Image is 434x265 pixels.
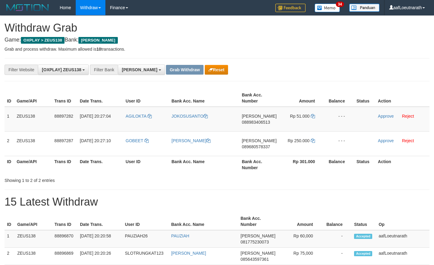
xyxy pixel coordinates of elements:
[324,131,354,156] td: - - -
[14,156,52,173] th: Game/API
[78,230,122,248] td: [DATE] 20:20:58
[5,107,14,132] td: 1
[80,138,111,143] span: [DATE] 20:27:10
[123,156,169,173] th: User ID
[5,37,429,43] h4: Game: Bank:
[171,233,189,238] a: PAUZIAH
[322,248,352,265] td: -
[52,230,78,248] td: 88896870
[5,89,14,107] th: ID
[5,156,14,173] th: ID
[324,89,354,107] th: Balance
[118,65,165,75] button: [PERSON_NAME]
[78,248,122,265] td: [DATE] 20:20:26
[78,37,118,44] span: [PERSON_NAME]
[238,213,278,230] th: Bank Acc. Number
[15,248,52,265] td: ZEUS138
[376,248,429,265] td: aafLoeutnarath
[290,114,310,119] span: Rp 51.000
[324,107,354,132] td: - - -
[324,156,354,173] th: Balance
[52,89,78,107] th: Trans ID
[5,3,51,12] img: MOTION_logo.png
[38,65,89,75] button: [OXPLAY] ZEUS138
[240,251,275,256] span: [PERSON_NAME]
[171,251,206,256] a: [PERSON_NAME]
[78,156,123,173] th: Date Trans.
[376,230,429,248] td: aafLoeutnarath
[5,22,429,34] h1: Withdraw Grab
[240,257,269,262] span: Copy 085643597361 to clipboard
[126,114,152,119] a: AGILOKTA
[5,230,15,248] td: 1
[354,234,372,239] span: Accepted
[126,114,146,119] span: AGILOKTA
[5,131,14,156] td: 2
[376,213,429,230] th: Op
[169,156,239,173] th: Bank Acc. Name
[205,65,228,75] button: Reset
[378,138,394,143] a: Approve
[52,248,78,265] td: 88896869
[311,138,315,143] a: Copy 250000 to clipboard
[55,138,73,143] span: 88897287
[239,156,279,173] th: Bank Acc. Number
[354,251,372,256] span: Accepted
[96,47,101,52] strong: 10
[169,213,238,230] th: Bank Acc. Name
[278,213,322,230] th: Amount
[311,114,315,119] a: Copy 51000 to clipboard
[52,213,78,230] th: Trans ID
[14,131,52,156] td: ZEUS138
[5,213,15,230] th: ID
[315,4,340,12] img: Button%20Memo.svg
[349,4,379,12] img: panduan.png
[126,138,143,143] span: GOBEET
[376,89,429,107] th: Action
[354,156,376,173] th: Status
[5,46,429,52] p: Grab and process withdraw. Maximum allowed is transactions.
[242,114,277,119] span: [PERSON_NAME]
[279,89,324,107] th: Amount
[240,240,269,244] span: Copy 081775230073 to clipboard
[78,213,122,230] th: Date Trans.
[278,230,322,248] td: Rp 60,000
[21,37,65,44] span: OXPLAY > ZEUS138
[90,65,118,75] div: Filter Bank
[122,248,169,265] td: SLOTRUNGKAT123
[52,156,78,173] th: Trans ID
[402,138,414,143] a: Reject
[55,114,73,119] span: 88897282
[278,248,322,265] td: Rp 75,000
[354,89,376,107] th: Status
[402,114,414,119] a: Reject
[5,65,38,75] div: Filter Website
[122,230,169,248] td: PAUZIAH26
[288,138,310,143] span: Rp 250.000
[322,213,352,230] th: Balance
[322,230,352,248] td: -
[336,2,344,7] span: 34
[5,248,15,265] td: 2
[5,175,176,183] div: Showing 1 to 2 of 2 entries
[240,233,275,238] span: [PERSON_NAME]
[5,196,429,208] h1: 15 Latest Withdraw
[239,89,279,107] th: Bank Acc. Number
[123,89,169,107] th: User ID
[352,213,376,230] th: Status
[169,89,239,107] th: Bank Acc. Name
[166,65,203,75] button: Grab Withdraw
[171,114,208,119] a: JOKOSUSANTO
[80,114,111,119] span: [DATE] 20:27:04
[242,138,277,143] span: [PERSON_NAME]
[171,138,210,143] a: [PERSON_NAME]
[242,120,270,125] span: Copy 088983406513 to clipboard
[15,213,52,230] th: Game/API
[42,67,81,72] span: [OXPLAY] ZEUS138
[376,156,429,173] th: Action
[378,114,394,119] a: Approve
[122,67,157,72] span: [PERSON_NAME]
[242,144,270,149] span: Copy 089680578337 to clipboard
[279,156,324,173] th: Rp 301.000
[126,138,149,143] a: GOBEET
